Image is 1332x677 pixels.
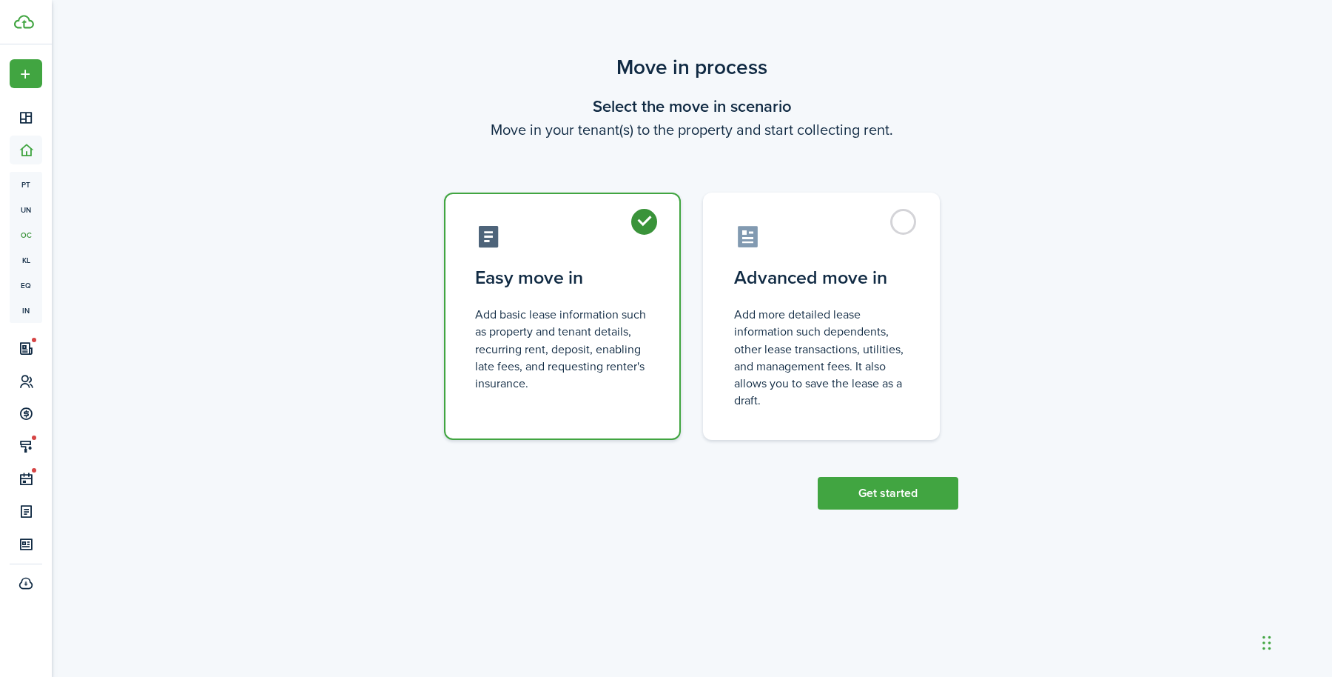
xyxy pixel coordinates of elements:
[818,477,958,510] button: Get started
[10,273,42,298] a: eq
[10,298,42,323] a: in
[10,247,42,273] a: kl
[425,94,958,119] wizard-step-header-title: Select the move in scenario
[1262,621,1271,665] div: Drag
[10,59,42,88] button: Open menu
[475,264,650,291] control-radio-card-title: Easy move in
[475,306,650,392] control-radio-card-description: Add basic lease information such as property and tenant details, recurring rent, deposit, enablin...
[10,222,42,247] a: oc
[425,52,958,83] scenario-title: Move in process
[734,264,909,291] control-radio-card-title: Advanced move in
[734,306,909,409] control-radio-card-description: Add more detailed lease information such dependents, other lease transactions, utilities, and man...
[1086,517,1332,677] iframe: Chat Widget
[425,119,958,141] wizard-step-header-description: Move in your tenant(s) to the property and start collecting rent.
[14,15,34,29] img: TenantCloud
[10,197,42,222] a: un
[10,172,42,197] a: pt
